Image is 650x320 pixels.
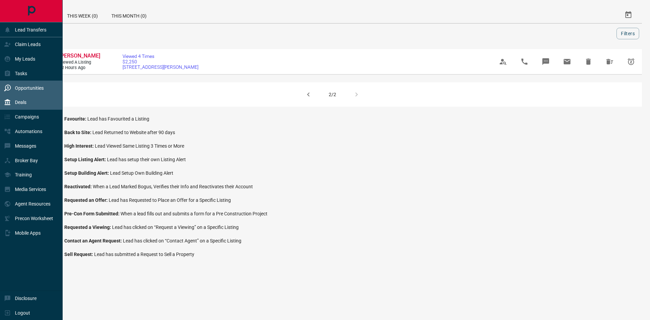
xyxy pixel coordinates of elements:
[93,184,253,189] span: When a Lead Marked Bogus, Verifies their Info and Reactivates their Account
[616,28,639,39] button: Filters
[64,211,121,216] span: Pre-Con Form Submitted
[64,170,110,176] span: Setup Building Alert
[516,54,533,70] span: Call
[64,157,107,162] span: Setup Listing Alert
[64,116,87,122] span: Favourite
[59,65,100,71] span: 22 hours ago
[59,60,100,65] span: Viewed a Listing
[123,54,198,70] a: Viewed 4 Times$2,250[STREET_ADDRESS][PERSON_NAME]
[121,211,267,216] span: When a lead fills out and submits a form for a Pre Construction Project
[580,54,597,70] span: Hide
[559,54,575,70] span: Email
[59,52,100,60] a: [PERSON_NAME]
[123,64,198,70] span: [STREET_ADDRESS][PERSON_NAME]
[495,54,511,70] span: View Profile
[60,7,105,23] div: This Week (0)
[59,52,100,59] span: [PERSON_NAME]
[92,130,175,135] span: Lead Returned to Website after 90 days
[123,59,198,64] span: $2,250
[87,116,149,122] span: Lead has Favourited a Listing
[64,184,93,189] span: Reactivated
[112,225,239,230] span: Lead has clicked on “Request a Viewing” on a Specific Listing
[602,54,618,70] span: Hide All from Ayesha Irfan
[95,143,184,149] span: Lead Viewed Same Listing 3 Times or More
[123,238,241,243] span: Lead has clicked on “Contact Agent” on a Specific Listing
[64,197,109,203] span: Requested an Offer
[123,54,198,59] span: Viewed 4 Times
[109,197,231,203] span: Lead has Requested to Place an Offer for a Specific Listing
[623,54,639,70] span: Snooze
[64,252,94,257] span: Sell Request
[110,170,173,176] span: Lead Setup Own Building Alert
[64,130,92,135] span: Back to Site
[538,54,554,70] span: Message
[64,238,123,243] span: Contact an Agent Request
[620,7,636,23] button: Select Date Range
[107,157,186,162] span: Lead has setup their own Listing Alert
[105,7,153,23] div: This Month (0)
[94,252,194,257] span: Lead has submitted a Request to Sell a Property
[64,225,112,230] span: Requested a Viewing
[329,92,336,97] div: 2/2
[64,143,95,149] span: High Interest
